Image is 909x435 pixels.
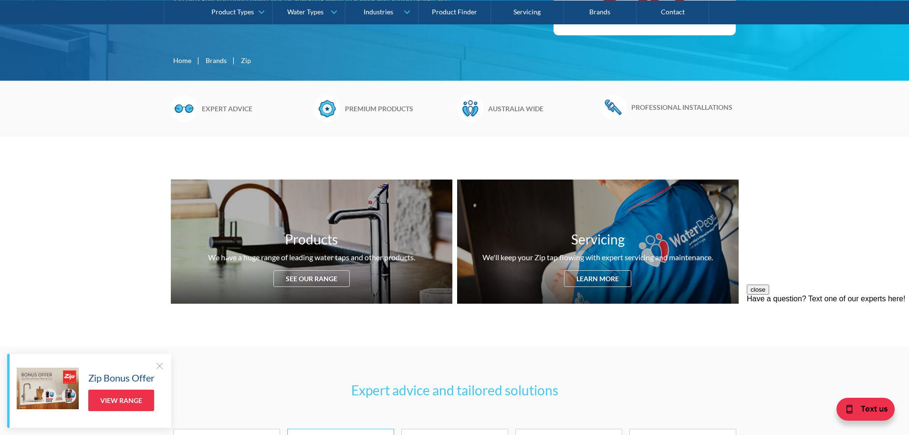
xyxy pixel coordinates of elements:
[273,270,350,287] div: See our range
[457,95,483,122] img: Waterpeople Symbol
[231,54,236,66] div: |
[285,229,338,249] h3: Products
[571,229,625,249] h3: Servicing
[208,252,415,263] div: We have a huge range of leading water taps and other products.
[206,55,227,65] a: Brands
[171,95,197,122] img: Glasses
[564,270,631,287] div: Learn more
[171,180,452,304] a: ProductsWe have a huge range of leading water taps and other products.See our range
[287,8,324,16] div: Water Types
[631,102,739,112] h6: Professional installations
[88,371,155,385] h5: Zip Bonus Offer
[482,252,713,263] div: We'll keep your Zip tap flowing with expert servicing and maintenance.
[833,387,909,435] iframe: podium webchat widget bubble
[173,380,736,400] h3: Expert advice and tailored solutions
[202,104,309,114] h6: Expert advice
[747,285,909,399] iframe: podium webchat widget prompt
[488,104,596,114] h6: Australia wide
[345,104,452,114] h6: Premium products
[364,8,393,16] div: Industries
[600,95,627,119] img: Wrench
[17,368,79,409] img: Zip Bonus Offer
[241,55,251,65] div: Zip
[457,180,739,304] a: ServicingWe'll keep your Zip tap flowing with expert servicing and maintenance.Learn more
[211,8,254,16] div: Product Types
[88,390,154,411] a: View Range
[314,95,340,122] img: Badge
[196,54,201,66] div: |
[173,55,191,65] a: Home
